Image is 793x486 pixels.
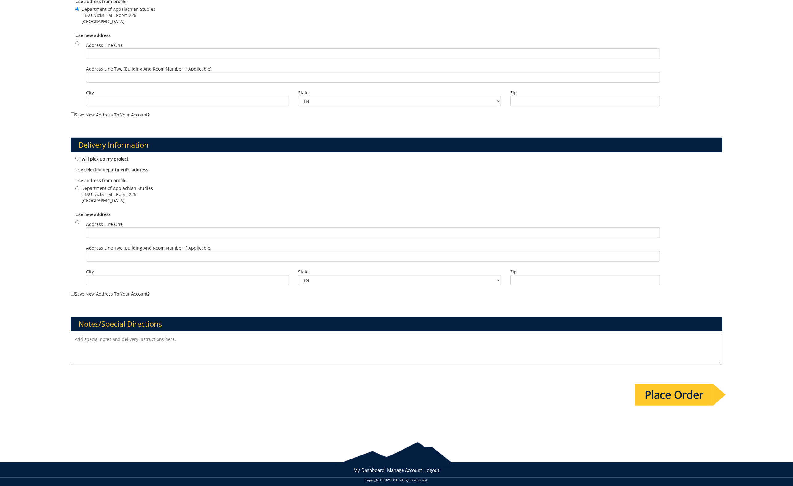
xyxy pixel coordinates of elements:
label: State [298,90,501,96]
input: Address Line One [86,227,660,238]
label: Address Line One [86,221,660,238]
a: My Dashboard [354,467,385,473]
input: Zip [510,275,660,285]
input: I will pick up my project. [75,157,79,161]
label: Address Line Two (Building and Room Number if applicable) [86,66,660,83]
input: City [86,96,289,106]
span: [GEOGRAPHIC_DATA] [82,18,155,25]
span: ETSU Nicks Hall, Room 226 [82,191,153,198]
label: Zip [510,90,660,96]
h3: Notes/Special Directions [71,317,723,331]
input: Zip [510,96,660,106]
label: City [86,90,289,96]
input: Department of Applachian Studies ETSU Nicks Hall, Room 226 [GEOGRAPHIC_DATA] [75,186,79,190]
label: Zip [510,269,660,275]
input: Place Order [635,384,713,406]
span: Department of Appalachian Studies [82,6,155,12]
a: Manage Account [387,467,422,473]
input: City [86,275,289,285]
label: Address Line Two (Building and Room Number if applicable) [86,245,660,262]
b: Use address from profile [75,178,126,183]
label: Address Line One [86,42,660,59]
b: Use new address [75,211,111,217]
input: Address Line Two (Building and Room Number if applicable) [86,72,660,83]
label: State [298,269,501,275]
span: ETSU Nicks Hall, Room 226 [82,12,155,18]
input: Save new address to your account? [71,292,75,296]
input: Save new address to your account? [71,112,75,116]
input: Address Line One [86,48,660,59]
label: City [86,269,289,275]
label: I will pick up my project. [75,155,130,162]
a: Logout [425,467,439,473]
b: Use new address [75,32,111,38]
h3: Delivery Information [71,138,723,152]
a: ETSU [391,478,398,482]
span: [GEOGRAPHIC_DATA] [82,198,153,204]
b: Use selected department's address [75,167,148,173]
input: Department of Appalachian Studies ETSU Nicks Hall, Room 226 [GEOGRAPHIC_DATA] [75,7,79,11]
span: Department of Applachian Studies [82,185,153,191]
input: Address Line Two (Building and Room Number if applicable) [86,251,660,262]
